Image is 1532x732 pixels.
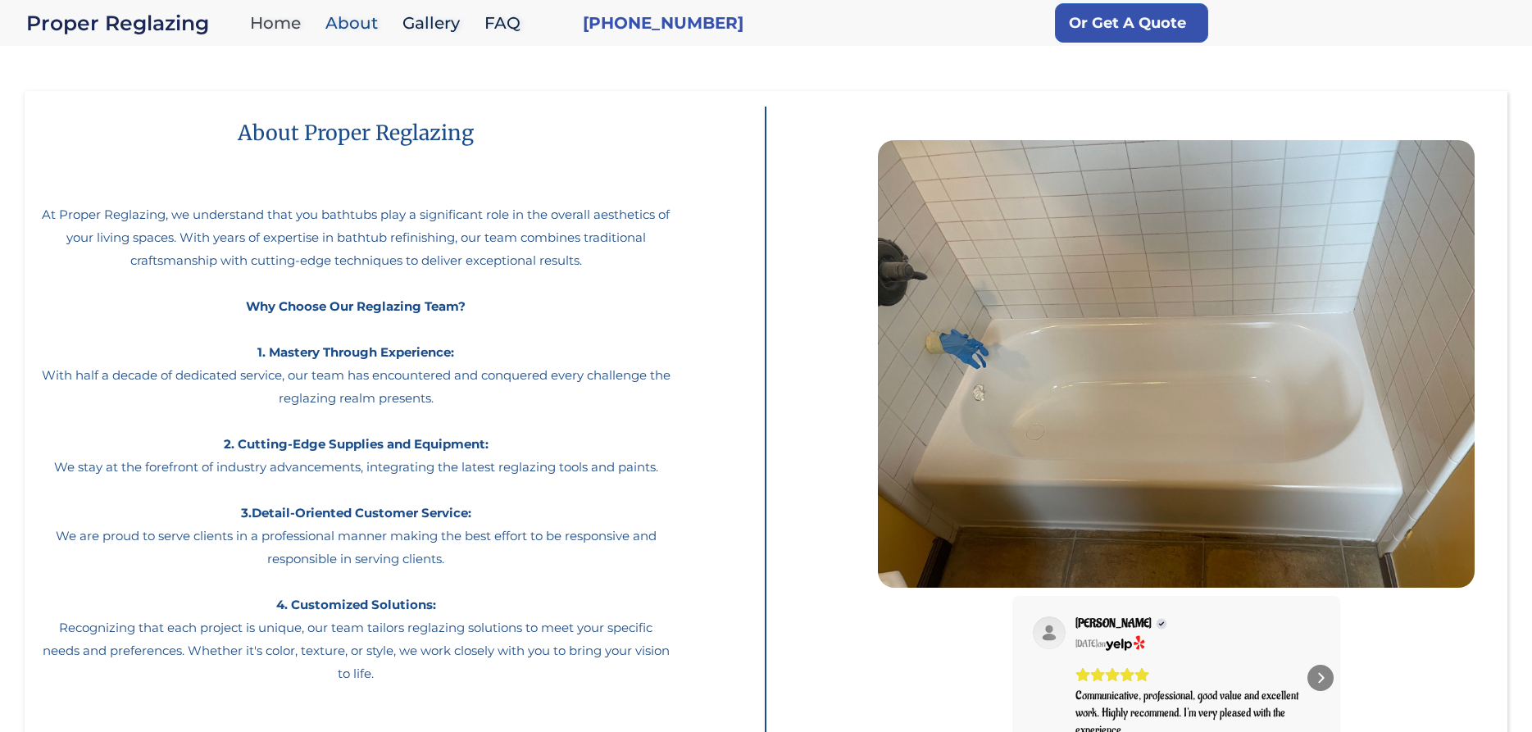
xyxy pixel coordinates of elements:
[1075,638,1106,651] div: on
[246,298,466,360] strong: Why Choose Our Reglazing Team? 1. Mastery Through Experience:
[1055,3,1208,43] a: Or Get A Quote
[276,597,436,612] strong: 4. Customized Solutions:
[205,107,507,158] h1: About Proper Reglazing
[394,6,476,41] a: Gallery
[41,170,671,685] p: At Proper Reglazing, we understand that you bathtubs play a significant role in the overall aesth...
[1075,638,1098,651] div: [DATE]
[26,11,242,34] div: Proper Reglazing
[1019,665,1045,691] div: Previous
[1075,667,1320,682] div: Rating: 5.0 out of 5
[241,505,252,521] strong: 3.
[1075,616,1152,631] span: [PERSON_NAME]
[583,11,743,34] a: [PHONE_NUMBER]
[476,6,537,41] a: FAQ
[242,6,317,41] a: Home
[26,11,242,34] a: home
[317,6,394,41] a: About
[1156,618,1167,630] div: Verified Customer
[252,505,471,521] strong: Detail-Oriented Customer Service:
[1307,665,1334,691] div: Next
[224,436,489,452] strong: 2. Cutting-Edge Supplies and Equipment:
